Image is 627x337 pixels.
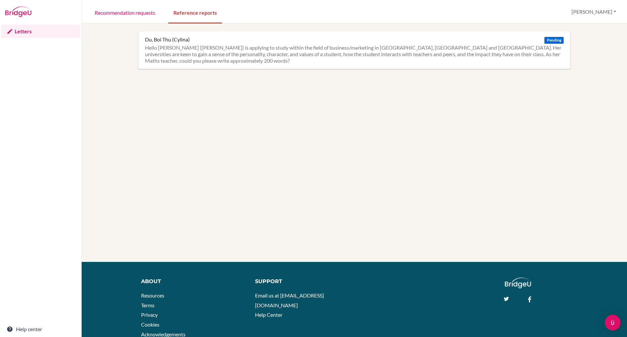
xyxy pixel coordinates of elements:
[544,37,563,44] span: Pending
[145,36,190,43] div: Du, Boi Thu (Cylina)
[255,278,347,285] div: Support
[605,315,620,330] div: Open Intercom Messenger
[569,6,619,18] button: [PERSON_NAME]
[89,1,160,24] a: Recommendation requests
[141,302,154,308] a: Terms
[141,278,240,285] div: About
[1,25,80,38] a: Letters
[5,7,31,17] img: Bridge-U
[168,1,222,24] a: Reference reports
[1,323,80,336] a: Help center
[141,292,164,298] a: Resources
[145,31,570,69] a: Du, Boi Thu (Cylina) Pending Hello [PERSON_NAME] ([PERSON_NAME]) is applying to study within the ...
[255,292,324,308] a: Email us at [EMAIL_ADDRESS][DOMAIN_NAME]
[141,321,159,328] a: Cookies
[505,278,531,288] img: logo_white@2x-f4f0deed5e89b7ecb1c2cc34c3e3d731f90f0f143d5ea2071677605dd97b5244.png
[141,312,158,318] a: Privacy
[145,44,564,64] div: Hello [PERSON_NAME] ([PERSON_NAME]) is applying to study within the field of business/marketing i...
[255,312,282,318] a: Help Center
